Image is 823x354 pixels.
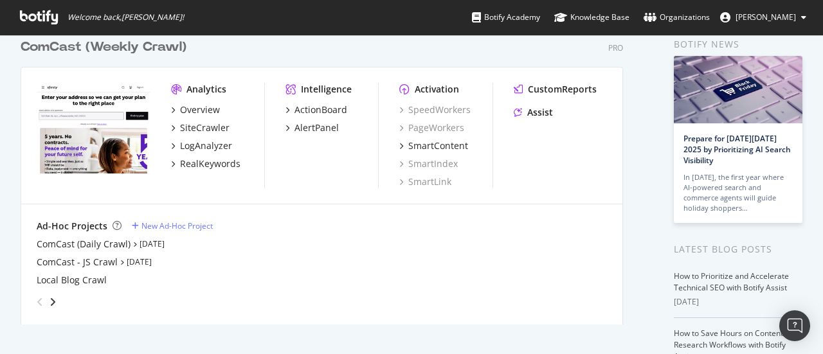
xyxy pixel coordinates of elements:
a: Assist [514,106,553,119]
div: Botify news [674,37,802,51]
div: Ad-Hoc Projects [37,220,107,233]
img: Prepare for Black Friday 2025 by Prioritizing AI Search Visibility [674,56,802,123]
div: ActionBoard [294,103,347,116]
div: Assist [527,106,553,119]
div: SmartContent [408,139,468,152]
div: Overview [180,103,220,116]
a: How to Prioritize and Accelerate Technical SEO with Botify Assist [674,270,789,293]
div: angle-left [32,292,48,312]
a: ComCast (Daily Crawl) [37,238,131,251]
a: SmartLink [399,175,451,188]
div: Pro [608,42,623,53]
div: Activation [415,83,459,96]
a: LogAnalyzer [171,139,232,152]
a: Prepare for [DATE][DATE] 2025 by Prioritizing AI Search Visibility [683,133,791,166]
div: Botify Academy [472,11,540,24]
div: LogAnalyzer [180,139,232,152]
div: CustomReports [528,83,597,96]
a: ComCast (Weekly Crawl) [21,38,192,57]
a: [DATE] [140,238,165,249]
a: Overview [171,103,220,116]
div: angle-right [48,296,57,308]
img: www.xfinity.com [37,83,150,174]
a: CustomReports [514,83,597,96]
div: grid [21,22,633,324]
a: ActionBoard [285,103,347,116]
a: New Ad-Hoc Project [132,220,213,231]
button: [PERSON_NAME] [710,7,817,28]
div: New Ad-Hoc Project [141,220,213,231]
div: RealKeywords [180,157,240,170]
div: SiteCrawler [180,121,230,134]
div: Organizations [644,11,710,24]
span: Eric Regan [736,12,796,22]
a: [DATE] [127,256,152,267]
div: Intelligence [301,83,352,96]
a: SmartContent [399,139,468,152]
a: SmartIndex [399,157,458,170]
div: ComCast (Weekly Crawl) [21,38,186,57]
div: Knowledge Base [554,11,629,24]
a: RealKeywords [171,157,240,170]
a: AlertPanel [285,121,339,134]
div: Open Intercom Messenger [779,310,810,341]
div: In [DATE], the first year where AI-powered search and commerce agents will guide holiday shoppers… [683,172,793,213]
div: [DATE] [674,296,802,308]
div: AlertPanel [294,121,339,134]
div: Analytics [186,83,226,96]
a: PageWorkers [399,121,464,134]
a: Local Blog Crawl [37,274,107,287]
a: SpeedWorkers [399,103,471,116]
a: ComCast - JS Crawl [37,256,118,269]
a: SiteCrawler [171,121,230,134]
span: Welcome back, [PERSON_NAME] ! [68,12,184,22]
div: Latest Blog Posts [674,242,802,256]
